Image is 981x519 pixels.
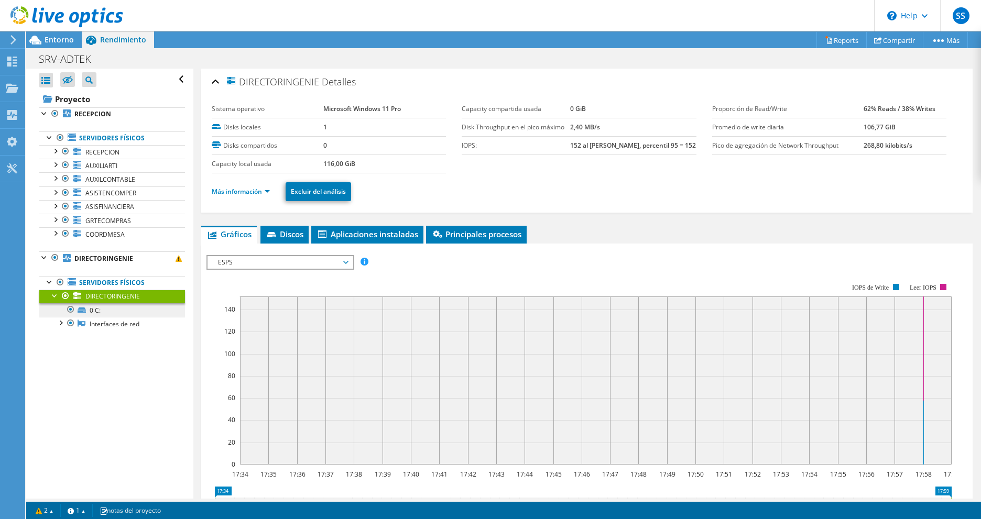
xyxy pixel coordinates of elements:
text: 17:49 [659,470,675,479]
b: 62% Reads / 38% Writes [864,104,935,113]
text: 60 [228,393,235,402]
a: DIRECTORINGENIE [39,251,185,265]
span: Detalles [322,75,356,88]
text: 17:59 [943,470,960,479]
a: Más [923,32,968,48]
label: Sistema operativo [212,104,323,114]
a: AUXILCONTABLE [39,172,185,186]
a: RECEPCION [39,145,185,159]
b: DIRECTORINGENIE [74,254,133,263]
text: 17:54 [801,470,817,479]
text: 100 [224,349,235,358]
span: Aplicaciones instaladas [317,229,418,239]
b: 1 [323,123,327,131]
text: 17:40 [402,470,419,479]
span: GRTECOMPRAS [85,216,131,225]
text: 17:52 [744,470,760,479]
label: Pico de agregación de Network Throughput [712,140,864,151]
a: ASISFINANCIERA [39,200,185,214]
text: 17:34 [232,470,248,479]
text: 17:42 [460,470,476,479]
span: ASISFINANCIERA [85,202,134,211]
label: Disks compartidos [212,140,323,151]
text: Leer IOPS [910,284,936,291]
text: 17:46 [573,470,590,479]
text: 17:45 [545,470,561,479]
a: RECEPCION [39,107,185,121]
b: 0 GiB [570,104,586,113]
span: COORDMESA [85,230,125,239]
label: Disks locales [212,122,323,132]
text: 17:43 [488,470,504,479]
text: 80 [228,371,235,380]
a: Reports [816,32,867,48]
span: ASISTENCOMPER [85,189,136,197]
span: SS [953,7,969,24]
a: Más información [212,187,270,196]
b: 0 [323,141,327,150]
text: 17:50 [687,470,703,479]
b: 116,00 GiB [323,159,355,168]
a: DIRECTORINGENIE [39,290,185,303]
a: 0 C: [39,303,185,317]
label: Disk Throughput en el pico máximo [462,122,570,132]
text: 17:48 [630,470,646,479]
b: 106,77 GiB [864,123,896,131]
span: AUXILCONTABLE [85,175,135,184]
a: Servidores físicos [39,131,185,145]
span: Principales procesos [431,229,521,239]
text: 17:58 [915,470,931,479]
span: Entorno [45,35,74,45]
span: DIRECTORINGENIE [85,292,140,301]
span: Gráficos [206,229,252,239]
span: RECEPCION [85,148,119,157]
h1: SRV-ADTEK [34,53,107,65]
label: IOPS: [462,140,570,151]
span: AUXILIARTI [85,161,117,170]
a: notas del proyecto [92,504,168,517]
text: 120 [224,327,235,336]
svg: \n [887,11,897,20]
text: 17:57 [886,470,902,479]
a: GRTECOMPRAS [39,214,185,227]
span: DIRECTORINGENIE [225,75,319,87]
text: 17:55 [830,470,846,479]
text: 17:56 [858,470,874,479]
text: 17:35 [260,470,276,479]
label: Capacity local usada [212,159,323,169]
a: Proyecto [39,91,185,107]
a: Interfaces de red [39,317,185,330]
text: 17:53 [772,470,789,479]
text: 20 [228,438,235,447]
b: 268,80 kilobits/s [864,141,912,150]
text: 17:38 [345,470,362,479]
label: Promedio de write diaria [712,122,864,132]
text: 17:36 [289,470,305,479]
span: ESPS [213,256,347,269]
a: 2 [28,504,61,517]
a: COORDMESA [39,227,185,241]
text: 140 [224,305,235,314]
a: 1 [60,504,93,517]
text: 17:47 [602,470,618,479]
span: Discos [266,229,303,239]
b: 2,40 MB/s [570,123,600,131]
span: Rendimiento [100,35,146,45]
text: 17:41 [431,470,447,479]
text: 0 [232,460,235,469]
text: IOPS de Write [852,284,889,291]
b: Microsoft Windows 11 Pro [323,104,401,113]
a: Compartir [866,32,923,48]
text: 17:51 [715,470,732,479]
text: 40 [228,415,235,424]
b: RECEPCION [74,109,111,118]
label: Capacity compartida usada [462,104,570,114]
a: Servidores físicos [39,276,185,290]
text: 17:44 [516,470,532,479]
label: Proporción de Read/Write [712,104,864,114]
b: 152 al [PERSON_NAME], percentil 95 = 152 [570,141,696,150]
text: 17:37 [317,470,333,479]
a: AUXILIARTI [39,159,185,172]
a: Excluir del análisis [286,182,351,201]
a: ASISTENCOMPER [39,186,185,200]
